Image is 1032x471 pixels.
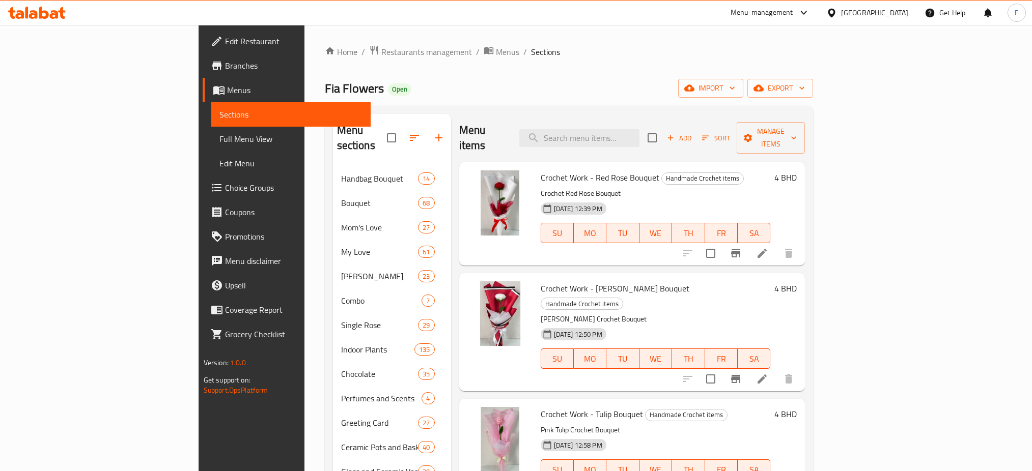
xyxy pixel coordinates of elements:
button: SU [541,223,574,243]
span: Full Menu View [219,133,363,145]
span: Greeting Card [341,417,419,429]
a: Full Menu View [211,127,371,151]
span: Upsell [225,279,363,291]
a: Choice Groups [203,175,371,200]
span: Sections [219,108,363,121]
span: Coverage Report [225,304,363,316]
a: Edit menu item [756,373,768,385]
div: Open [388,83,411,96]
span: Crochet Work - Tulip Bouquet [541,406,643,422]
a: Edit menu item [756,247,768,259]
button: Manage items [737,122,805,154]
span: import [686,82,735,95]
span: Choice Groups [225,182,363,194]
span: Promotions [225,230,363,243]
div: [GEOGRAPHIC_DATA] [841,7,908,18]
span: Branches [225,60,363,72]
span: Select to update [700,368,721,390]
span: Handmade Crochet items [541,298,623,310]
span: 135 [415,345,434,355]
div: Ceramic Pots and Baskets40 [333,435,451,459]
button: Branch-specific-item [723,241,748,266]
input: search [519,129,639,147]
div: items [422,295,434,307]
span: 23 [419,272,434,281]
div: Bouquet68 [333,191,451,215]
a: Promotions [203,224,371,249]
a: Upsell [203,273,371,298]
span: Crochet Work - [PERSON_NAME] Bouquet [541,281,689,296]
span: 7 [422,296,434,306]
div: items [418,270,434,282]
button: SU [541,348,574,369]
button: FR [705,348,738,369]
span: Open [388,85,411,94]
span: Handbag Bouquet [341,172,419,185]
span: Select all sections [381,127,402,149]
span: Perfumes and Scents [341,392,422,404]
a: Sections [211,102,371,127]
span: Menus [496,46,519,58]
h6: 4 BHD [774,170,797,185]
span: Select section [641,127,663,149]
a: Edit Restaurant [203,29,371,53]
button: SA [738,348,770,369]
span: Edit Restaurant [225,35,363,47]
span: Mom's Love [341,221,419,233]
button: WE [639,348,672,369]
button: MO [574,223,606,243]
span: WE [644,226,668,241]
div: Handmade Crochet items [645,409,728,421]
span: SA [742,351,766,366]
h6: 4 BHD [774,281,797,296]
div: items [418,441,434,453]
div: items [422,392,434,404]
div: Chocolate35 [333,362,451,386]
span: SA [742,226,766,241]
span: [DATE] 12:39 PM [550,204,606,214]
div: Menu-management [731,7,793,19]
span: WE [644,351,668,366]
span: [DATE] 12:50 PM [550,330,606,339]
img: Crochet Work - Red Rose Bouquet [467,170,533,236]
span: Sort [702,132,730,144]
div: items [418,368,434,380]
button: TU [606,348,639,369]
div: Greeting Card27 [333,410,451,435]
span: Bouquet [341,197,419,209]
div: My Love61 [333,240,451,264]
span: Handmade Crochet items [646,409,727,421]
button: Add section [427,126,451,150]
span: SU [545,351,570,366]
span: 68 [419,198,434,208]
a: Restaurants management [369,45,472,58]
span: Coupons [225,206,363,218]
span: FR [709,226,734,241]
span: Crochet Work - Red Rose Bouquet [541,170,659,185]
a: Menu disclaimer [203,249,371,273]
button: FR [705,223,738,243]
div: Combo7 [333,288,451,313]
span: Grocery Checklist [225,328,363,340]
span: Single Rose [341,319,419,331]
span: [PERSON_NAME] [341,270,419,282]
a: Menus [203,78,371,102]
span: Get support on: [204,373,250,387]
p: Crochet Red Rose Bouquet [541,187,771,200]
div: items [418,221,434,233]
button: import [678,79,743,98]
div: items [418,172,434,185]
p: [PERSON_NAME] Crochet Bouquet [541,313,771,326]
button: WE [639,223,672,243]
span: Sections [531,46,560,58]
span: Combo [341,295,422,307]
img: Crochet Work - White Rose Bouquet [467,281,533,346]
div: Indoor Plants135 [333,337,451,362]
span: Select to update [700,243,721,264]
span: 29 [419,320,434,330]
a: Coverage Report [203,298,371,322]
button: SA [738,223,770,243]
